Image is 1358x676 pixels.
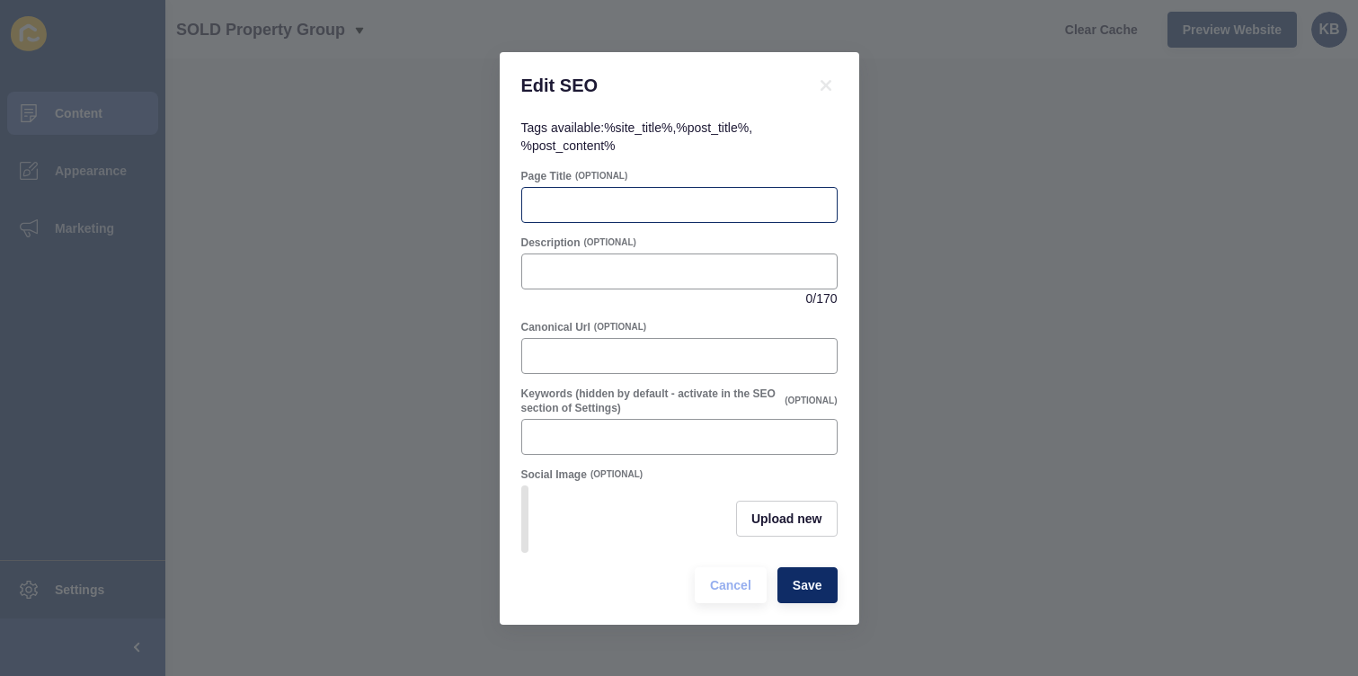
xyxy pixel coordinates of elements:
[521,138,616,153] code: %post_content%
[521,169,572,183] label: Page Title
[594,321,646,334] span: (OPTIONAL)
[521,387,782,415] label: Keywords (hidden by default - activate in the SEO section of Settings)
[521,467,587,482] label: Social Image
[695,567,767,603] button: Cancel
[584,236,636,249] span: (OPTIONAL)
[604,120,672,135] code: %site_title%
[676,120,749,135] code: %post_title%
[521,74,793,97] h1: Edit SEO
[521,320,590,334] label: Canonical Url
[590,468,643,481] span: (OPTIONAL)
[816,289,837,307] span: 170
[575,170,627,182] span: (OPTIONAL)
[751,510,822,528] span: Upload new
[710,576,751,594] span: Cancel
[812,289,816,307] span: /
[521,236,581,250] label: Description
[521,120,753,153] span: Tags available: , ,
[785,395,837,407] span: (OPTIONAL)
[805,289,812,307] span: 0
[777,567,838,603] button: Save
[736,501,838,537] button: Upload new
[793,576,822,594] span: Save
